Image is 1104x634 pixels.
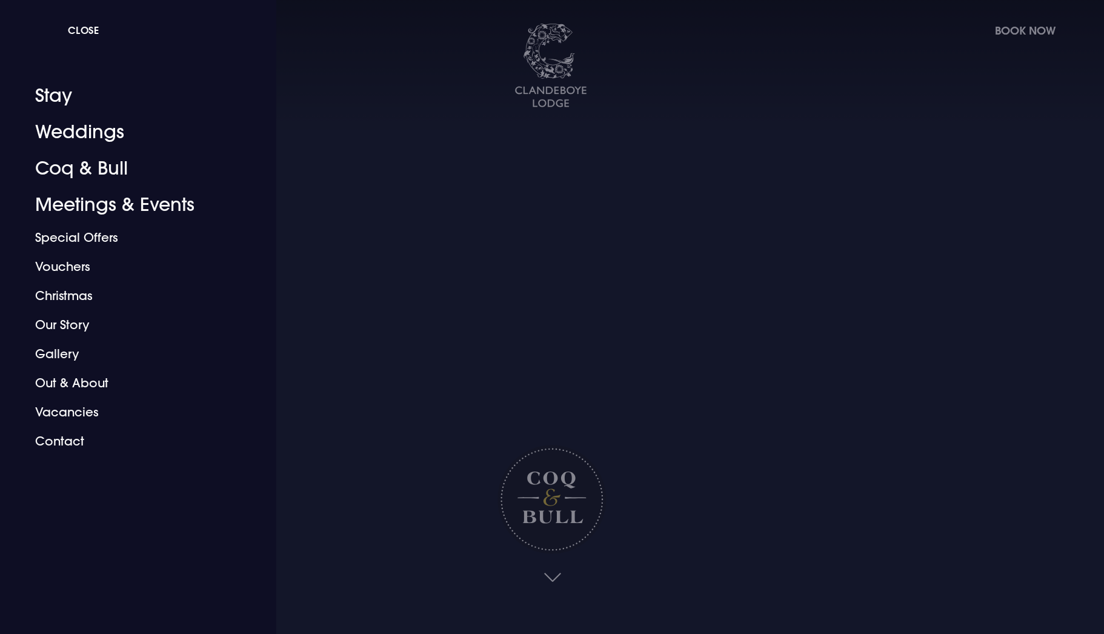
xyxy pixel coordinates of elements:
a: Contact [35,427,227,456]
a: Special Offers [35,223,227,252]
a: Weddings [35,114,227,150]
a: Meetings & Events [35,187,227,223]
a: Stay [35,78,227,114]
a: Our Story [35,310,227,339]
a: Christmas [35,281,227,310]
a: Gallery [35,339,227,369]
a: Coq & Bull [35,150,227,187]
button: Close [36,18,99,42]
a: Vouchers [35,252,227,281]
a: Vacancies [35,398,227,427]
a: Out & About [35,369,227,398]
span: Close [68,24,99,36]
